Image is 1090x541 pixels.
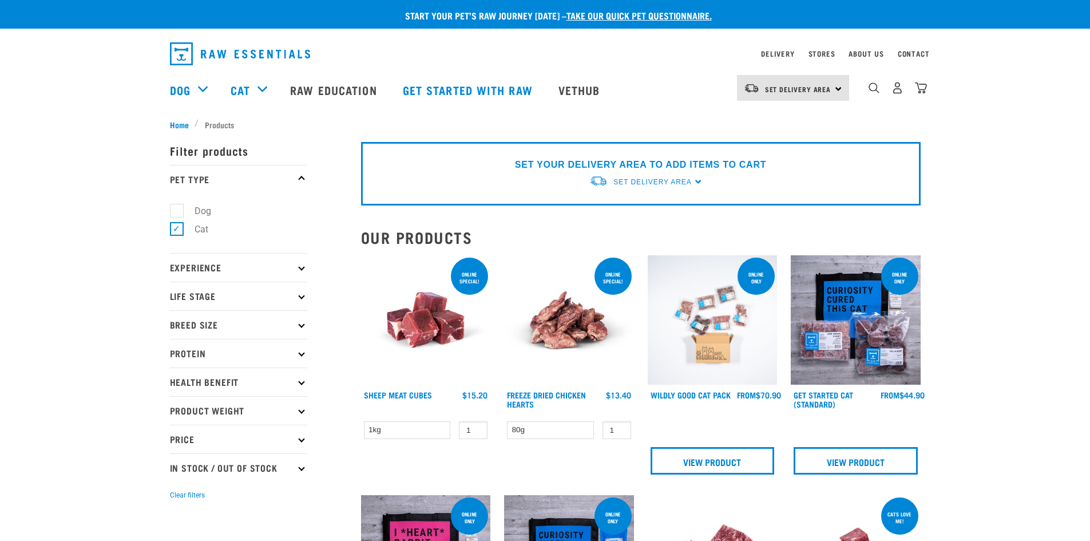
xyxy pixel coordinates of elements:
a: View Product [794,447,918,475]
div: Cats love me! [881,506,918,530]
a: View Product [651,447,775,475]
div: $15.20 [462,390,487,400]
div: $44.90 [881,390,925,400]
input: 1 [459,421,487,439]
img: Sheep Meat [361,255,491,385]
h2: Our Products [361,228,921,246]
div: ONLINE SPECIAL! [594,266,632,290]
img: van-moving.png [744,83,759,93]
a: Contact [898,52,930,56]
div: $13.40 [606,390,631,400]
a: Delivery [761,52,794,56]
p: Filter products [170,136,307,165]
a: Dog [170,81,191,98]
p: Price [170,425,307,453]
a: Vethub [547,67,615,113]
a: Raw Education [279,67,391,113]
span: FROM [737,393,756,397]
span: Home [170,119,189,131]
label: Cat [176,222,213,236]
a: Get started with Raw [391,67,547,113]
div: online only [451,506,488,530]
img: home-icon-1@2x.png [869,82,879,93]
button: Clear filters [170,490,205,500]
a: Get Started Cat (Standard) [794,393,853,406]
div: ONLINE SPECIAL! [451,266,488,290]
img: FD Chicken Hearts [504,255,634,385]
span: Set Delivery Area [765,87,831,91]
a: Stores [808,52,835,56]
nav: breadcrumbs [170,119,921,131]
img: Cat 0 2sec [648,255,778,385]
a: Home [170,119,195,131]
a: Cat [231,81,250,98]
div: $70.90 [737,390,781,400]
a: About Us [849,52,883,56]
img: Assortment Of Raw Essential Products For Cats Including, Blue And Black Tote Bag With "Curiosity ... [791,255,921,385]
nav: dropdown navigation [161,38,930,70]
a: Freeze Dried Chicken Hearts [507,393,586,406]
p: Experience [170,253,307,282]
label: Dog [176,204,216,218]
p: Life Stage [170,282,307,310]
input: 1 [603,421,631,439]
p: Breed Size [170,310,307,339]
a: take our quick pet questionnaire. [566,13,712,18]
p: In Stock / Out Of Stock [170,453,307,482]
div: online only [594,506,632,530]
a: Sheep Meat Cubes [364,393,432,397]
img: van-moving.png [589,175,608,187]
p: Pet Type [170,165,307,194]
div: ONLINE ONLY [738,266,775,290]
span: FROM [881,393,899,397]
span: Set Delivery Area [613,178,691,186]
p: Protein [170,339,307,368]
div: online only [881,266,918,290]
img: home-icon@2x.png [915,82,927,94]
img: user.png [891,82,903,94]
p: Product Weight [170,396,307,425]
p: SET YOUR DELIVERY AREA TO ADD ITEMS TO CART [515,158,766,172]
p: Health Benefit [170,368,307,396]
a: Wildly Good Cat Pack [651,393,731,397]
img: Raw Essentials Logo [170,42,310,65]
